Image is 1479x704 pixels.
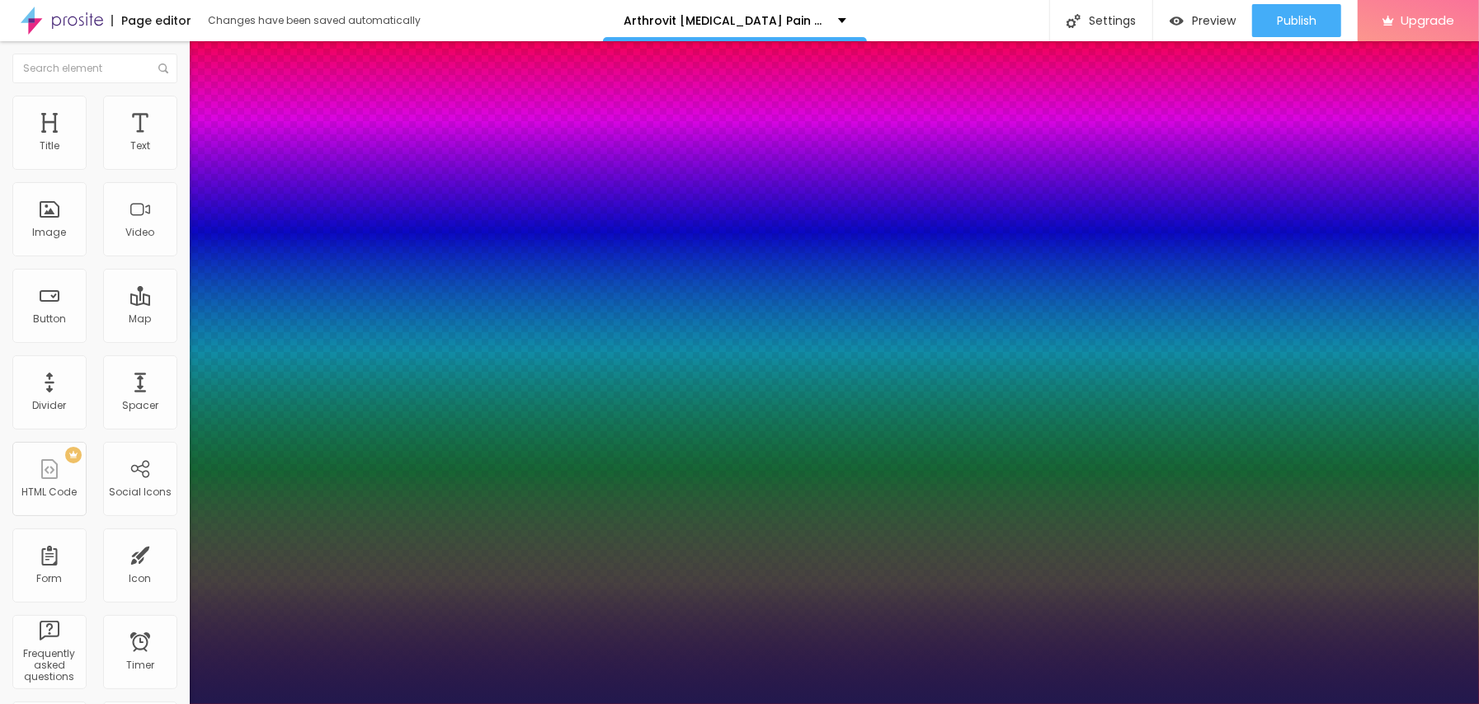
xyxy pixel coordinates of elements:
[12,54,177,83] input: Search element
[33,313,66,325] div: Button
[109,486,172,498] div: Social Icons
[130,140,150,152] div: Text
[22,486,78,498] div: HTML Code
[16,648,82,683] div: Frequently asked questions
[40,140,59,152] div: Title
[1277,14,1316,27] span: Publish
[126,659,154,671] div: Timer
[130,313,152,325] div: Map
[1170,14,1184,28] img: view-1.svg
[1401,13,1454,27] span: Upgrade
[624,15,826,26] p: Arthrovit [MEDICAL_DATA] Pain Relief Cream [GEOGRAPHIC_DATA]
[1153,4,1252,37] button: Preview
[33,227,67,238] div: Image
[1067,14,1081,28] img: Icone
[1252,4,1341,37] button: Publish
[208,16,421,26] div: Changes have been saved automatically
[130,573,152,584] div: Icon
[158,63,168,73] img: Icone
[37,573,63,584] div: Form
[1192,14,1236,27] span: Preview
[33,400,67,411] div: Divider
[111,15,191,26] div: Page editor
[126,227,155,238] div: Video
[122,400,158,411] div: Spacer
